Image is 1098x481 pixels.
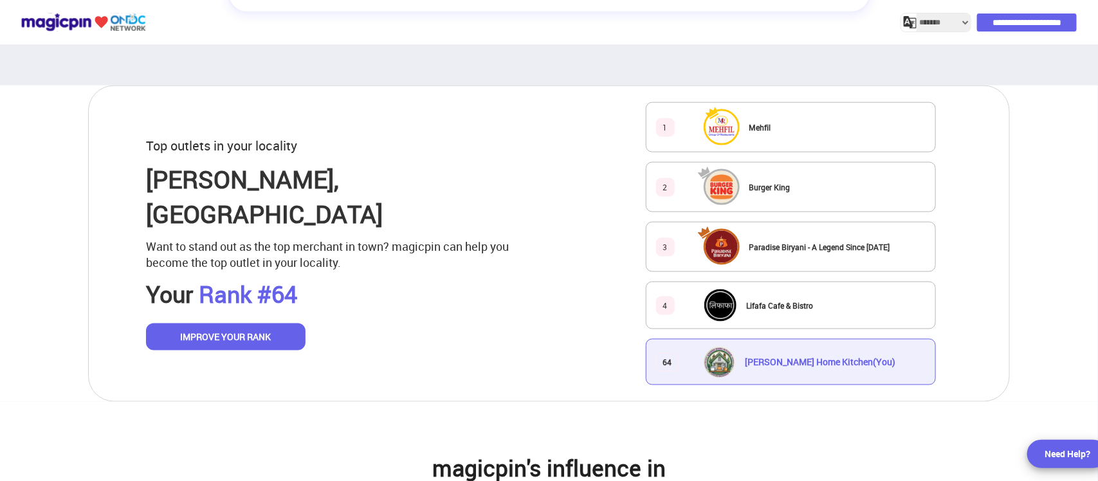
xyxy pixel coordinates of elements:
p: Want to stand out as the top merchant in town? magicpin can help you become the top outlet in you... [146,239,515,271]
img: Burger King [706,171,738,203]
img: Mehfil [706,111,738,143]
span: [PERSON_NAME] Home Kitchen (You) [746,356,896,368]
img: Lifafa Cafe & Bistro [704,289,737,322]
span: Your [146,278,193,309]
span: Paradise Biryani - A Legend Since [DATE] [749,242,890,252]
div: 3 [656,238,675,257]
div: 64 [656,353,679,372]
img: ReportCrownThird.9d5063b6.svg [698,226,720,240]
div: 2 [656,178,675,197]
img: ReportCrownFirst.00f3996a.svg [705,106,720,120]
span: Mehfil [749,122,771,132]
img: ReportCrownSecond.b01e5235.svg [698,166,720,180]
span: Lifafa Cafe & Bistro [747,300,814,311]
p: Top outlets in your locality [146,137,297,156]
span: Rank #64 [199,278,297,309]
button: IMPROVE YOUR RANK [146,323,306,350]
img: https://lh3.googleusercontent.com/xZMuI_SCfqDllWPibaMqoxsgQURwnVqXQvsZcXWkwc7TJMGBGNcimFxBZ2JI8oA... [704,346,736,378]
div: 1 [656,118,675,137]
div: 4 [656,296,675,315]
img: j2MGCQAAAABJRU5ErkJggg== [904,16,917,29]
span: Burger King [749,182,791,192]
img: ondc-logo-new-small.8a59708e.svg [21,11,146,33]
img: Paradise Biryani - A Legend Since 1953 [706,231,738,263]
p: [PERSON_NAME] , [GEOGRAPHIC_DATA] [146,162,515,232]
div: Need Help? [1045,448,1090,460]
